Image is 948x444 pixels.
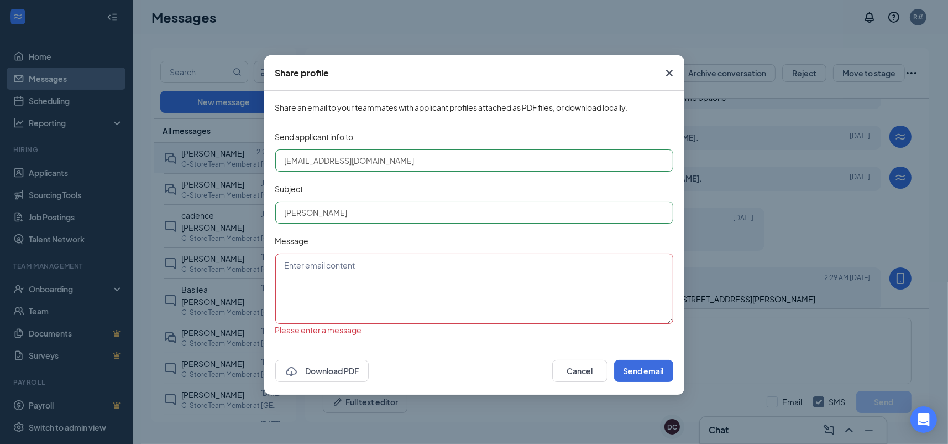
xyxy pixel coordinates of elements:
svg: Cross [663,66,676,80]
div: Open Intercom Messenger [910,406,937,433]
button: CloudDownloadDownload PDF [275,360,369,382]
input: Enter Subject [275,202,673,224]
button: Send email [614,360,673,382]
span: Share an email to your teammates with applicant profiles attached as PDF files, or download locally. [275,102,673,113]
button: Close [654,55,684,91]
button: Cancel [552,360,607,382]
input: Enter email addresses, separated by comma [275,149,673,172]
span: Subject [275,184,303,194]
div: Please enter a message. [275,324,673,336]
span: Send applicant info to [275,132,354,142]
svg: CloudDownload [285,365,298,379]
span: Message [275,236,309,246]
div: Share profile [275,67,329,79]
